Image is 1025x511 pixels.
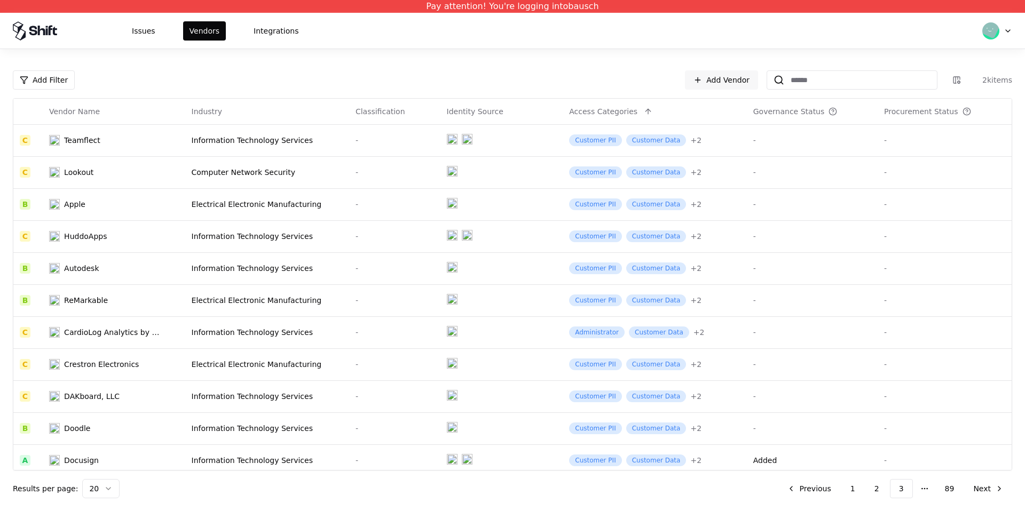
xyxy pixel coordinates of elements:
div: Customer Data [626,390,687,402]
button: Issues [125,21,162,41]
button: +2 [690,359,701,370]
div: B [20,423,30,434]
button: 3 [890,479,913,498]
div: + 2 [690,167,701,178]
div: - [884,295,1005,306]
div: C [20,135,30,146]
div: Doodle [64,423,90,434]
div: Classification [356,106,405,117]
div: Customer PII [569,358,621,370]
div: - [753,135,871,146]
div: Customer PII [569,390,621,402]
div: C [20,391,30,402]
div: Information Technology Services [192,231,343,242]
div: - [356,423,434,434]
img: microsoft365.com [462,230,472,241]
div: Customer Data [626,134,687,146]
div: Added [753,455,777,466]
div: Industry [192,106,223,117]
div: Customer PII [569,230,621,242]
div: Governance Status [753,106,825,117]
img: entra.microsoft.com [447,294,458,305]
img: CardioLog Analytics by Intlock [49,327,60,338]
div: Crestron Electronics [64,359,139,370]
img: entra.microsoft.com [447,422,458,433]
div: - [753,391,871,402]
div: Customer PII [569,294,621,306]
img: entra.microsoft.com [447,326,458,337]
div: + 2 [690,199,701,210]
button: Add Filter [13,70,75,90]
div: HuddoApps [64,231,107,242]
div: - [884,423,1005,434]
div: + 2 [690,135,701,146]
div: - [753,295,871,306]
div: B [20,263,30,274]
div: - [356,167,434,178]
div: Information Technology Services [192,327,343,338]
div: Electrical Electronic Manufacturing [192,359,343,370]
button: +2 [693,327,705,338]
div: Customer PII [569,134,621,146]
div: Information Technology Services [192,263,343,274]
div: - [884,199,1005,210]
div: + 2 [690,391,701,402]
img: reMarkable [49,295,60,306]
div: Customer Data [626,358,687,370]
div: Administrator [569,326,625,338]
button: +2 [690,295,701,306]
div: Customer Data [626,454,687,466]
div: + 2 [690,455,701,466]
div: Information Technology Services [192,455,343,466]
div: Docusign [64,455,99,466]
div: - [884,359,1005,370]
button: +2 [690,455,701,466]
div: - [356,263,434,274]
div: Identity Source [447,106,503,117]
div: B [20,295,30,306]
div: Customer Data [626,262,687,274]
div: C [20,359,30,370]
div: Customer Data [626,294,687,306]
div: - [884,455,1005,466]
div: Customer PII [569,166,621,178]
div: Apple [64,199,85,210]
button: 89 [936,479,963,498]
div: Customer Data [629,326,689,338]
div: Computer Network Security [192,167,343,178]
div: A [20,455,30,466]
div: Information Technology Services [192,391,343,402]
div: Vendor Name [49,106,100,117]
div: Access Categories [569,106,637,117]
img: entra.microsoft.com [447,230,458,241]
img: entra.microsoft.com [447,390,458,401]
button: +2 [690,167,701,178]
div: - [356,135,434,146]
button: +2 [690,199,701,210]
img: entra.microsoft.com [447,198,458,209]
img: Teamflect [49,135,60,146]
div: + 2 [690,295,701,306]
button: 2 [866,479,888,498]
p: Results per page: [13,483,78,494]
img: Doodle [49,423,60,434]
div: - [753,359,871,370]
div: Customer PII [569,198,621,210]
img: entra.microsoft.com [447,166,458,177]
div: - [356,359,434,370]
img: entra.microsoft.com [447,262,458,273]
img: HuddoApps [49,231,60,242]
div: Procurement Status [884,106,958,117]
div: DAKboard, LLC [64,391,120,402]
div: + 2 [693,327,705,338]
div: + 2 [690,231,701,242]
div: + 2 [690,423,701,434]
div: - [356,391,434,402]
div: - [356,295,434,306]
a: Add Vendor [685,70,758,90]
button: 1 [842,479,864,498]
img: Lookout [49,167,60,178]
div: Customer Data [626,230,687,242]
div: - [356,455,434,466]
button: +2 [690,423,701,434]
